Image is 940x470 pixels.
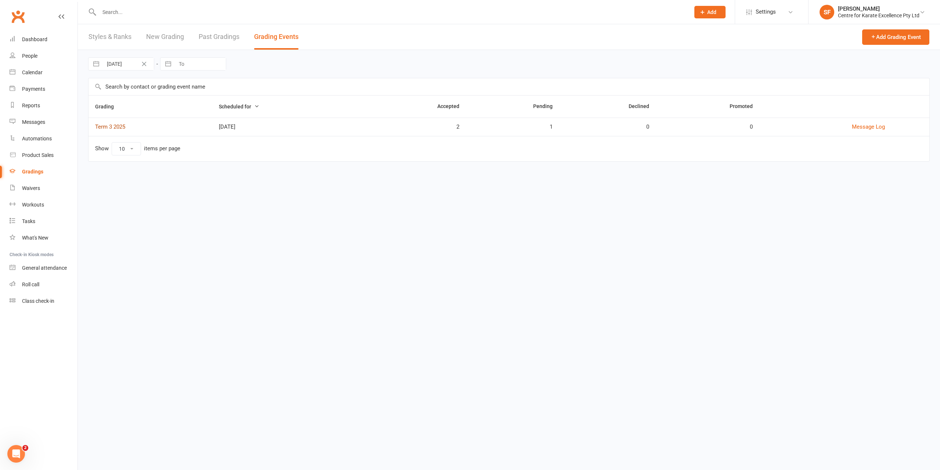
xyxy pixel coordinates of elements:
div: Reports [22,103,40,108]
div: Class check-in [22,298,54,304]
a: New Grading [146,24,184,50]
a: People [10,48,77,64]
div: [DATE] [219,124,359,130]
th: Pending [466,96,559,118]
button: Add Grading Event [862,29,929,45]
th: Accepted [365,96,466,118]
a: Dashboard [10,31,77,48]
div: 1 [473,124,553,130]
span: Settings [756,4,776,20]
div: Workouts [22,202,44,208]
div: Product Sales [22,152,54,158]
th: Promoted [656,96,760,118]
button: Scheduled for [219,102,259,111]
th: Declined [559,96,656,118]
span: Grading [95,104,122,110]
div: Dashboard [22,36,47,42]
a: What's New [10,230,77,246]
iframe: Intercom live chat [7,445,25,463]
span: Scheduled for [219,104,259,110]
div: 0 [662,124,753,130]
span: 2 [22,445,28,451]
a: Roll call [10,276,77,293]
a: Waivers [10,180,77,197]
input: Search by contact or grading event name [88,78,929,95]
button: Grading [95,102,122,111]
a: Tasks [10,213,77,230]
a: General attendance kiosk mode [10,260,77,276]
button: Clear Date [138,60,151,68]
a: Gradings [10,164,77,180]
div: Roll call [22,281,39,287]
a: Calendar [10,64,77,81]
div: What's New [22,235,48,241]
a: Reports [10,97,77,114]
a: Class kiosk mode [10,293,77,309]
div: Calendar [22,69,43,75]
div: General attendance [22,265,67,271]
button: Add [694,6,726,18]
div: People [22,53,37,59]
a: Message Log [852,123,885,130]
div: Automations [22,136,52,141]
div: [PERSON_NAME] [838,6,919,12]
div: Show [95,142,180,155]
div: Waivers [22,185,40,191]
span: Add [707,9,716,15]
input: To [175,58,226,70]
a: Payments [10,81,77,97]
div: 2 [372,124,459,130]
div: SF [820,5,834,19]
a: Automations [10,130,77,147]
a: Product Sales [10,147,77,164]
a: Styles & Ranks [88,24,131,50]
div: Payments [22,86,45,92]
input: From [103,58,154,70]
a: Past Gradings [199,24,239,50]
a: Clubworx [9,7,27,26]
a: Term 3 2025 [95,123,125,130]
div: Centre for Karate Excellence Pty Ltd [838,12,919,19]
input: Search... [97,7,685,17]
div: Tasks [22,218,35,224]
div: items per page [144,146,180,152]
div: 0 [566,124,649,130]
a: Workouts [10,197,77,213]
a: Messages [10,114,77,130]
div: Messages [22,119,45,125]
a: Grading Events [254,24,299,50]
div: Gradings [22,169,43,175]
